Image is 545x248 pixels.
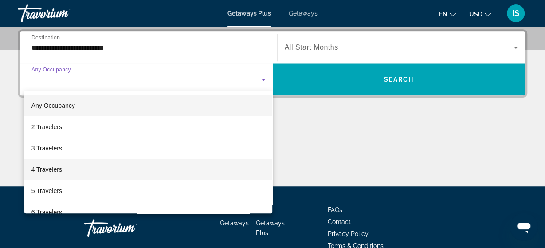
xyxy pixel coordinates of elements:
span: 3 Travelers [31,143,62,154]
span: 6 Travelers [31,207,62,217]
span: 4 Travelers [31,164,62,175]
span: Any Occupancy [31,102,75,109]
span: 2 Travelers [31,122,62,132]
iframe: Button to launch messaging window [510,213,538,241]
span: 5 Travelers [31,185,62,196]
